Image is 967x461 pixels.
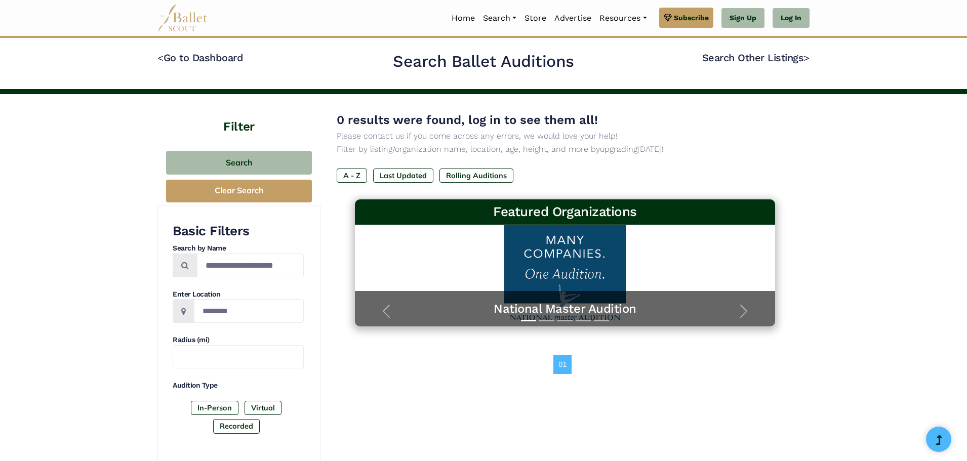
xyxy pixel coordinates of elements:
[173,223,304,240] h3: Basic Filters
[337,143,793,156] p: Filter by listing/organization name, location, age, height, and more by [DATE]!
[773,8,810,28] a: Log In
[600,144,637,154] a: upgrading
[337,130,793,143] p: Please contact us if you come across any errors, we would love your help!
[157,94,320,136] h4: Filter
[191,401,238,415] label: In-Person
[553,355,572,374] a: 01
[173,243,304,254] h4: Search by Name
[157,51,164,64] code: <
[337,113,598,127] span: 0 results were found, log in to see them all!
[521,315,536,326] button: Slide 1
[365,301,765,317] a: National Master Audition
[448,8,479,29] a: Home
[721,8,764,28] a: Sign Up
[439,169,513,183] label: Rolling Auditions
[550,8,595,29] a: Advertise
[576,315,591,326] button: Slide 4
[520,8,550,29] a: Store
[337,169,367,183] label: A - Z
[393,51,574,72] h2: Search Ballet Auditions
[479,8,520,29] a: Search
[594,315,609,326] button: Slide 5
[674,12,709,23] span: Subscribe
[166,151,312,175] button: Search
[595,8,651,29] a: Resources
[803,51,810,64] code: >
[173,335,304,345] h4: Radius (mi)
[157,52,243,64] a: <Go to Dashboard
[539,315,554,326] button: Slide 2
[659,8,713,28] a: Subscribe
[173,289,304,300] h4: Enter Location
[166,180,312,202] button: Clear Search
[373,169,433,183] label: Last Updated
[213,419,260,433] label: Recorded
[553,355,577,374] nav: Page navigation example
[245,401,281,415] label: Virtual
[664,12,672,23] img: gem.svg
[197,254,304,277] input: Search by names...
[557,315,573,326] button: Slide 3
[702,52,810,64] a: Search Other Listings>
[194,299,304,323] input: Location
[363,203,767,221] h3: Featured Organizations
[173,381,304,391] h4: Audition Type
